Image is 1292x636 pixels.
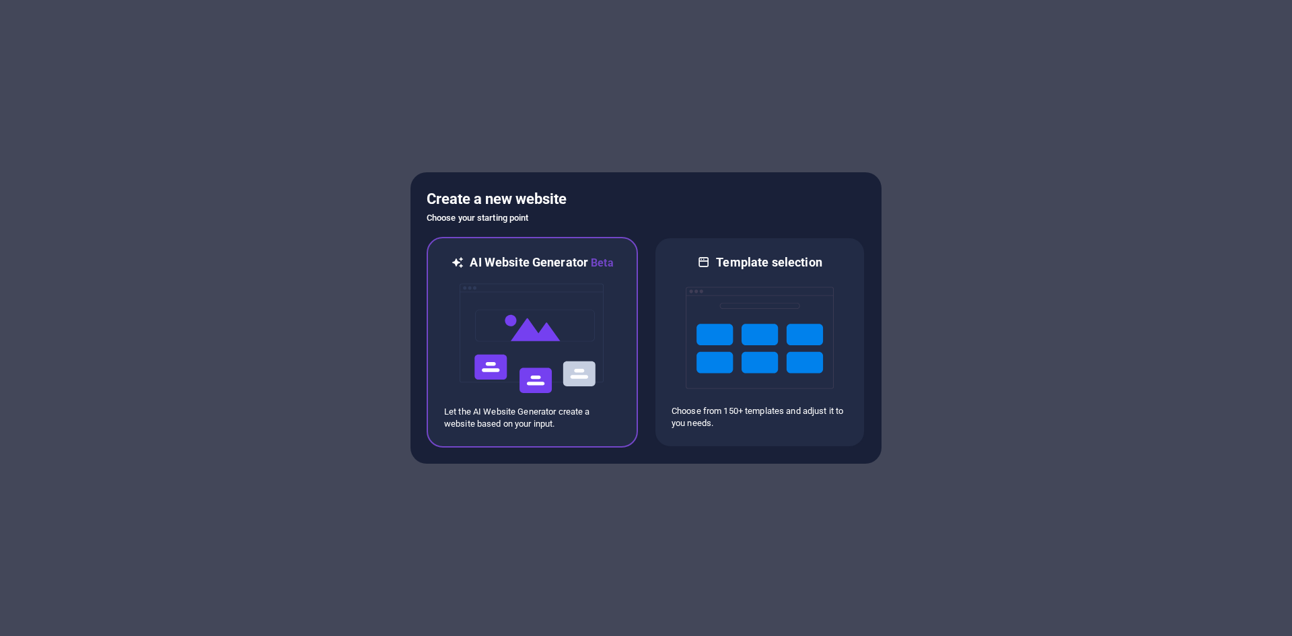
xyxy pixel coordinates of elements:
[588,256,614,269] span: Beta
[427,210,865,226] h6: Choose your starting point
[672,405,848,429] p: Choose from 150+ templates and adjust it to you needs.
[470,254,613,271] h6: AI Website Generator
[444,406,620,430] p: Let the AI Website Generator create a website based on your input.
[427,237,638,448] div: AI Website GeneratorBetaaiLet the AI Website Generator create a website based on your input.
[654,237,865,448] div: Template selectionChoose from 150+ templates and adjust it to you needs.
[427,188,865,210] h5: Create a new website
[716,254,822,271] h6: Template selection
[458,271,606,406] img: ai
